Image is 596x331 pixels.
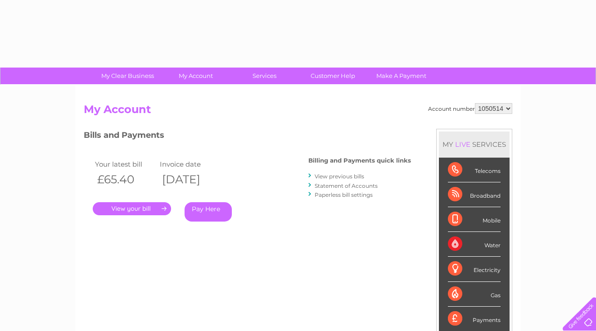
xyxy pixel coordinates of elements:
h2: My Account [84,103,512,120]
td: Invoice date [158,158,222,170]
a: My Clear Business [90,68,165,84]
a: . [93,202,171,215]
h3: Bills and Payments [84,129,411,145]
div: Mobile [448,207,501,232]
th: £65.40 [93,170,158,189]
div: Telecoms [448,158,501,182]
td: Your latest bill [93,158,158,170]
a: Make A Payment [364,68,438,84]
a: Paperless bill settings [315,191,373,198]
div: Broadband [448,182,501,207]
div: Electricity [448,257,501,281]
h4: Billing and Payments quick links [308,157,411,164]
a: Statement of Accounts [315,182,378,189]
div: LIVE [453,140,472,149]
div: Water [448,232,501,257]
div: Account number [428,103,512,114]
a: Customer Help [296,68,370,84]
div: MY SERVICES [439,131,510,157]
a: My Account [159,68,233,84]
a: View previous bills [315,173,364,180]
a: Services [227,68,302,84]
div: Payments [448,307,501,331]
a: Pay Here [185,202,232,222]
div: Gas [448,282,501,307]
th: [DATE] [158,170,222,189]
